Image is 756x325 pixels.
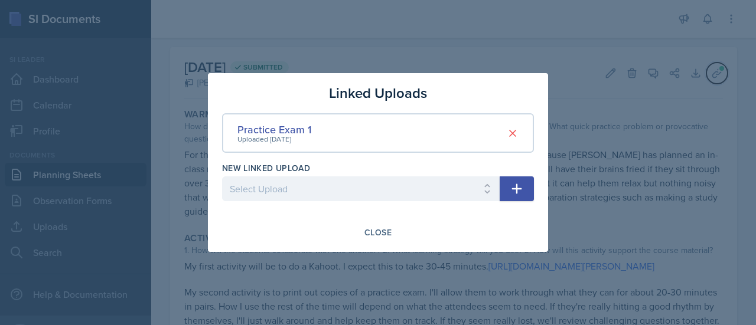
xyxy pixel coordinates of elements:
[237,134,311,145] div: Uploaded [DATE]
[364,228,392,237] div: Close
[237,122,311,137] div: Practice Exam 1
[357,222,399,242] button: Close
[222,162,310,174] label: New Linked Upload
[329,83,427,104] h3: Linked Uploads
